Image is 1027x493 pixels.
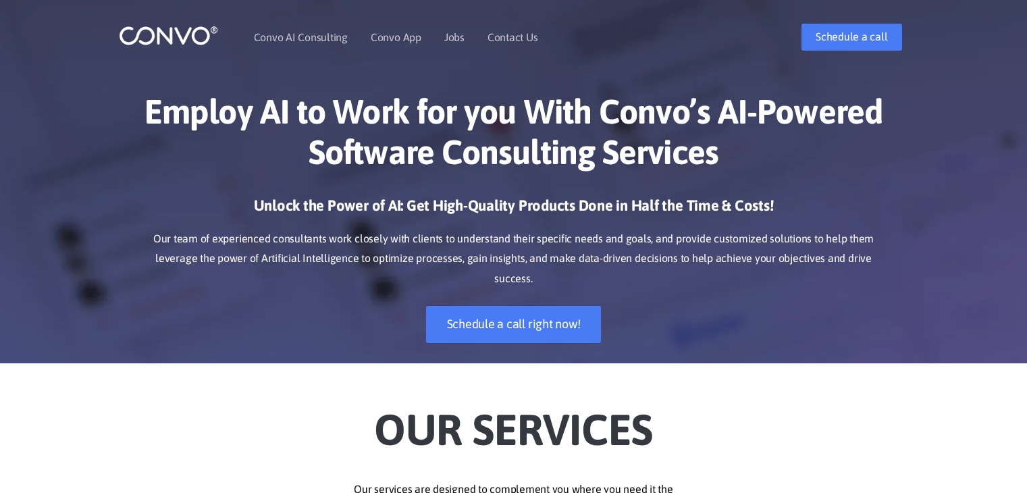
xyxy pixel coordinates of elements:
[801,24,901,51] a: Schedule a call
[426,306,602,343] a: Schedule a call right now!
[139,91,889,182] h1: Employ AI to Work for you With Convo’s AI-Powered Software Consulting Services
[139,229,889,290] p: Our team of experienced consultants work closely with clients to understand their specific needs ...
[254,32,348,43] a: Convo AI Consulting
[139,196,889,226] h3: Unlock the Power of AI: Get High-Quality Products Done in Half the Time & Costs!
[488,32,538,43] a: Contact Us
[444,32,465,43] a: Jobs
[139,384,889,459] h2: Our Services
[371,32,421,43] a: Convo App
[119,25,218,46] img: logo_1.png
